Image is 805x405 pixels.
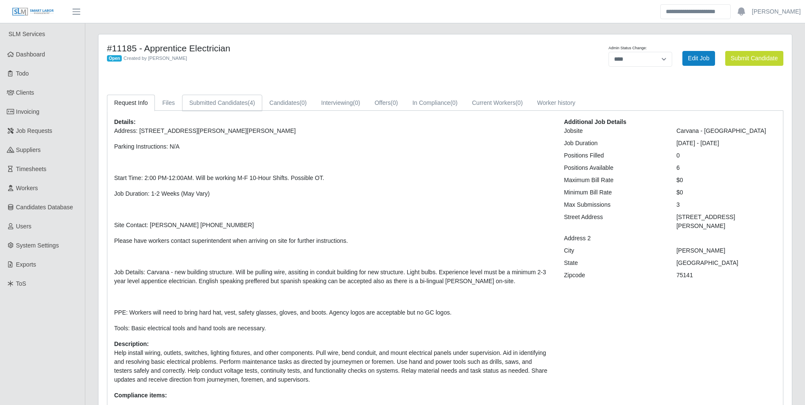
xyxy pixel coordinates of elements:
a: Worker history [530,95,583,111]
div: Positions Available [558,163,670,172]
span: Workers [16,185,38,191]
div: $0 [670,188,783,197]
span: (0) [391,99,398,106]
span: Suppliers [16,146,41,153]
div: [PERSON_NAME] [670,246,783,255]
span: Candidates Database [16,204,73,211]
a: Offers [367,95,405,111]
b: Compliance items: [114,392,167,399]
div: 0 [670,151,783,160]
span: Clients [16,89,34,96]
span: Todo [16,70,29,77]
span: Dashboard [16,51,45,58]
span: ToS [16,280,26,287]
a: Files [155,95,182,111]
div: [DATE] - [DATE] [670,139,783,148]
div: Job Duration [558,139,670,148]
img: SLM Logo [12,7,54,17]
input: Search [660,4,731,19]
span: Job Requests [16,127,53,134]
span: Created by [PERSON_NAME] [123,56,187,61]
p: Job Details: Carvana - new building structure. Will be pulling wire, assiting in conduit building... [114,268,551,286]
h4: #11185 - Apprentice Electrician [107,43,496,53]
div: Jobsite [558,127,670,135]
span: Users [16,223,32,230]
div: City [558,246,670,255]
div: Max Submissions [558,200,670,209]
div: Address 2 [558,234,670,243]
span: (0) [300,99,307,106]
p: Tools: Basic electrical tools and hand tools are necessary. [114,324,551,333]
p: Address: [STREET_ADDRESS][PERSON_NAME][PERSON_NAME] [114,127,551,135]
a: [PERSON_NAME] [752,7,801,16]
p: Help install wiring, outlets, switches, lighting fixtures, and other components. Pull wire, bend ... [114,349,551,384]
a: Candidates [262,95,314,111]
a: Current Workers [465,95,530,111]
button: Submit Candidate [725,51,783,66]
a: In Compliance [405,95,465,111]
p: Start Time: 2:00 PM-12:00AM. Will be working M-F 10-Hour Shifts. Possible OT. [114,174,551,183]
label: Admin Status Change: [609,45,647,51]
p: PPE: Workers will need to bring hard hat, vest, safety glasses, gloves, and boots. Agency logos a... [114,308,551,317]
span: Timesheets [16,166,47,172]
div: Minimum Bill Rate [558,188,670,197]
div: Carvana - [GEOGRAPHIC_DATA] [670,127,783,135]
div: Street Address [558,213,670,231]
p: Site Contact: [PERSON_NAME] [PHONE_NUMBER] [114,221,551,230]
div: Zipcode [558,271,670,280]
div: State [558,259,670,267]
span: System Settings [16,242,59,249]
a: Submitted Candidates [182,95,262,111]
p: Parking Instructions: N/A [114,142,551,151]
div: Maximum Bill Rate [558,176,670,185]
a: Request Info [107,95,155,111]
div: 75141 [670,271,783,280]
p: Job Duration: 1-2 Weeks (May Vary) [114,189,551,198]
div: [GEOGRAPHIC_DATA] [670,259,783,267]
a: Edit Job [682,51,715,66]
span: (0) [450,99,457,106]
span: (0) [353,99,360,106]
div: 6 [670,163,783,172]
p: Please have workers contact superintendent when arriving on site for further instructions. [114,236,551,245]
b: Details: [114,118,136,125]
span: Open [107,55,122,62]
b: Additional Job Details [564,118,626,125]
div: Positions Filled [558,151,670,160]
div: 3 [670,200,783,209]
div: $0 [670,176,783,185]
a: Interviewing [314,95,367,111]
b: Description: [114,340,149,347]
span: (0) [516,99,523,106]
span: Invoicing [16,108,39,115]
div: [STREET_ADDRESS][PERSON_NAME] [670,213,783,231]
span: (4) [248,99,255,106]
span: SLM Services [8,31,45,37]
span: Exports [16,261,36,268]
